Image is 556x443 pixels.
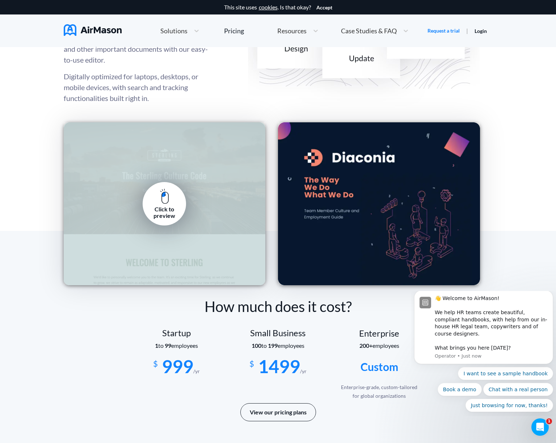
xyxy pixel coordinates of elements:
[26,92,71,105] button: Quick reply: Book a demo
[72,92,142,105] button: Quick reply: Chat with a real person
[268,342,278,349] b: 199
[249,356,254,368] span: $
[64,296,493,317] div: How much does it cost?
[227,328,329,338] div: Small Business
[153,356,158,368] span: $
[47,76,142,89] button: Quick reply: I want to see a sample handbook
[193,368,200,374] span: /yr
[224,28,244,34] div: Pricing
[64,24,122,36] img: AirMason Logo
[475,28,487,34] a: Login
[339,383,420,400] div: Enterprise-grade, custom-tailored for global organizations
[143,182,186,225] a: Click to preview
[329,328,430,338] div: Enterprise
[126,328,227,338] div: Startup
[329,356,430,377] div: Custom
[316,5,332,10] button: Accept cookies
[546,418,552,424] span: 1
[258,355,300,377] span: 1499
[531,418,549,436] iframe: Intercom live chat
[252,342,278,349] span: to
[165,342,171,349] b: 99
[160,189,169,204] img: pc mouse
[259,4,278,10] a: cookies
[155,342,171,349] span: to
[24,62,136,68] p: Message from Operator, sent Just now
[277,28,307,34] span: Resources
[64,33,211,104] div: Digitally optimized for laptops, desktops, or mobile devices, with search and tracking functional...
[64,33,211,65] p: Build and design stunning employee handbooks and other important documents with our easy-to-use e...
[8,6,20,17] img: Profile image for Operator
[224,24,244,37] a: Pricing
[155,342,158,349] b: 1
[160,28,188,34] span: Solutions
[148,206,181,219] div: Click to preview
[227,342,329,349] section: employees
[3,76,142,121] div: Quick reply options
[466,27,468,34] span: |
[359,342,372,349] b: 200+
[162,355,193,377] span: 999
[427,27,460,34] a: Request a trial
[411,291,556,416] iframe: Intercom notifications message
[54,108,142,121] button: Quick reply: Just browsing for now, thanks!
[240,403,316,421] button: View our pricing plans
[24,4,136,61] div: 👋 Welcome to AirMason! We help HR teams create beautiful, compliant handbooks, with help from our...
[300,368,307,374] span: /yr
[329,342,430,349] section: employees
[126,342,227,349] section: employees
[252,342,261,349] b: 100
[341,28,397,34] span: Case Studies & FAQ
[24,4,136,61] div: Message content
